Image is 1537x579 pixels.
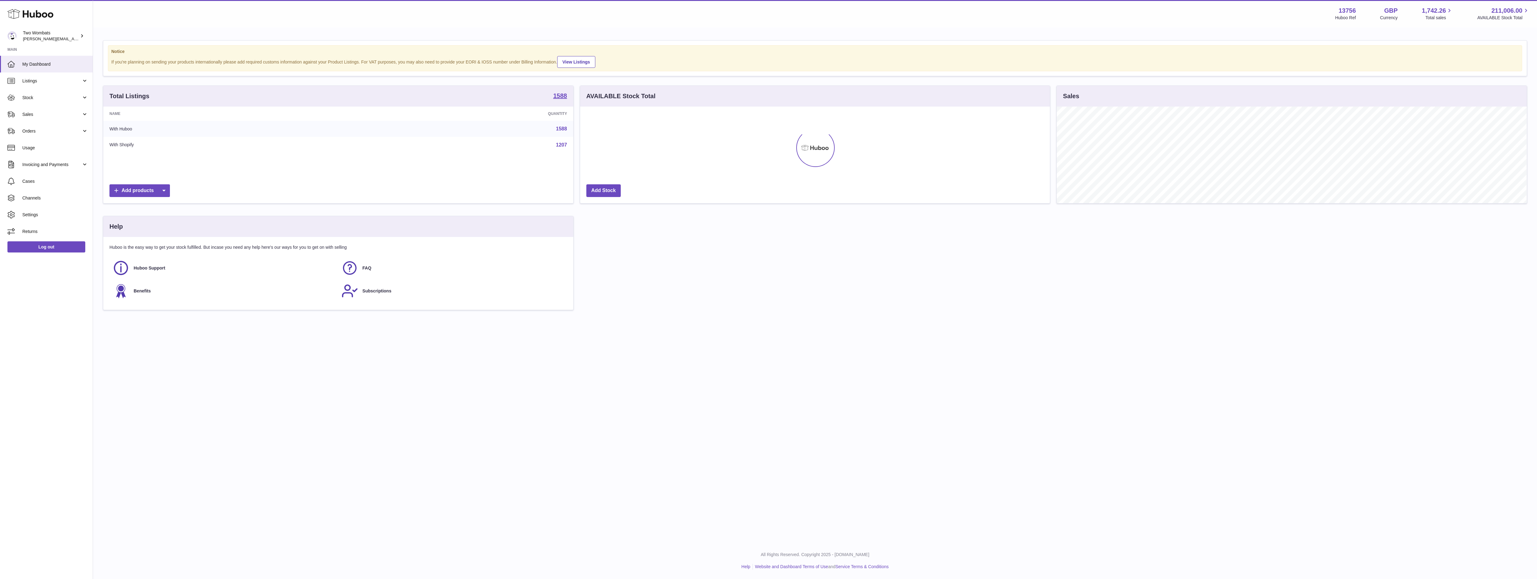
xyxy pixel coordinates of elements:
span: Listings [22,78,82,84]
span: Subscriptions [362,288,391,294]
span: Cases [22,178,88,184]
span: Settings [22,212,88,218]
td: With Shopify [103,137,357,153]
div: Huboo Ref [1335,15,1356,21]
strong: 1588 [553,93,567,99]
a: 1588 [553,93,567,100]
h3: Help [109,222,123,231]
span: 211,006.00 [1491,7,1522,15]
li: and [753,564,889,570]
h3: Total Listings [109,92,149,100]
a: FAQ [341,260,564,276]
span: Returns [22,229,88,235]
span: Channels [22,195,88,201]
span: Invoicing and Payments [22,162,82,168]
strong: Notice [111,49,1519,55]
div: Currency [1380,15,1398,21]
span: My Dashboard [22,61,88,67]
a: Website and Dashboard Terms of Use [755,564,828,569]
strong: GBP [1384,7,1397,15]
p: All Rights Reserved. Copyright 2025 - [DOMAIN_NAME] [98,552,1532,558]
th: Quantity [357,107,573,121]
a: Log out [7,241,85,252]
span: Benefits [134,288,151,294]
span: Huboo Support [134,265,165,271]
span: Usage [22,145,88,151]
span: Sales [22,112,82,117]
span: 1,742.26 [1422,7,1446,15]
span: FAQ [362,265,371,271]
th: Name [103,107,357,121]
div: Two Wombats [23,30,79,42]
span: Orders [22,128,82,134]
p: Huboo is the easy way to get your stock fulfilled. But incase you need any help here's our ways f... [109,244,567,250]
a: Subscriptions [341,283,564,299]
a: Add products [109,184,170,197]
h3: AVAILABLE Stock Total [586,92,655,100]
h3: Sales [1063,92,1079,100]
td: With Huboo [103,121,357,137]
img: alan@twowombats.com [7,31,17,41]
a: View Listings [557,56,595,68]
a: Help [741,564,750,569]
a: Add Stock [586,184,621,197]
a: Huboo Support [113,260,335,276]
span: Stock [22,95,82,101]
div: If you're planning on sending your products internationally please add required customs informati... [111,55,1519,68]
a: 1207 [556,142,567,147]
a: 211,006.00 AVAILABLE Stock Total [1477,7,1530,21]
a: 1588 [556,126,567,131]
a: 1,742.26 Total sales [1422,7,1453,21]
a: Service Terms & Conditions [835,564,889,569]
strong: 13756 [1339,7,1356,15]
span: AVAILABLE Stock Total [1477,15,1530,21]
span: Total sales [1425,15,1453,21]
span: [PERSON_NAME][EMAIL_ADDRESS][DOMAIN_NAME] [23,36,124,41]
a: Benefits [113,283,335,299]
